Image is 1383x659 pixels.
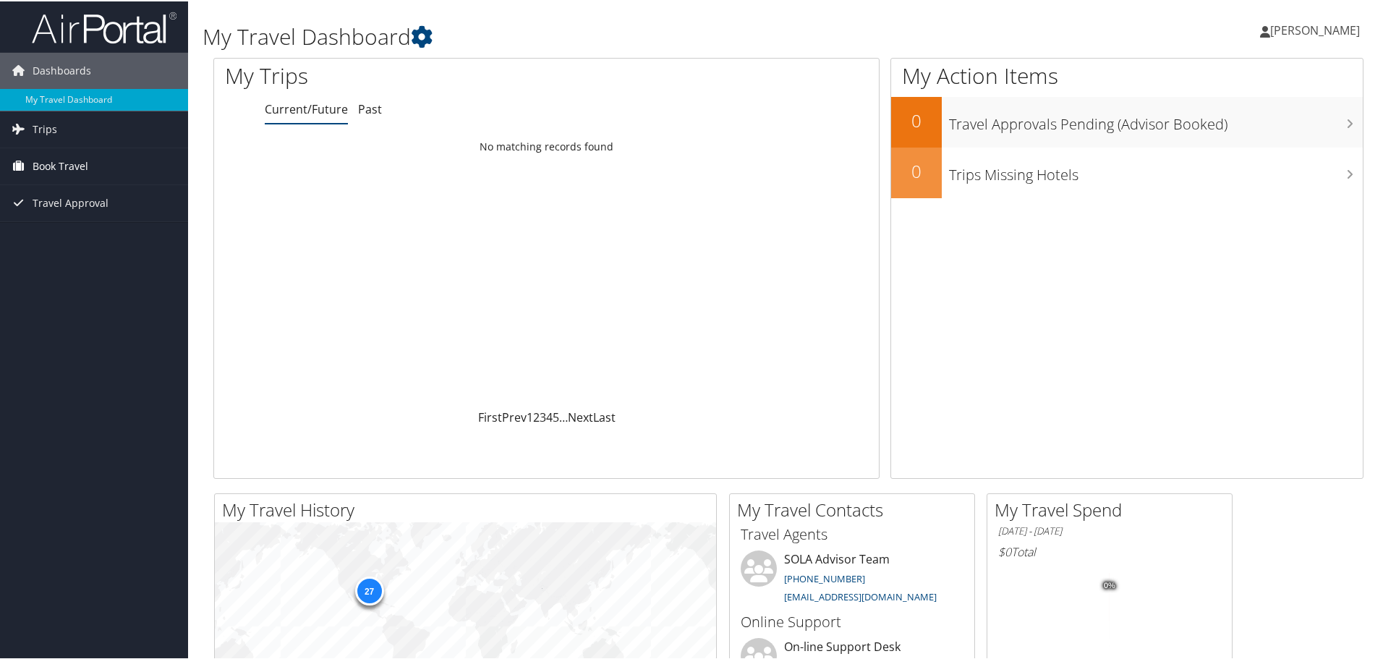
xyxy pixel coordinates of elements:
a: [PHONE_NUMBER] [784,571,865,584]
a: 1 [527,408,533,424]
h2: 0 [891,158,942,182]
tspan: 0% [1104,580,1115,589]
h6: [DATE] - [DATE] [998,523,1221,537]
h3: Travel Agents [741,523,963,543]
span: … [559,408,568,424]
a: Current/Future [265,100,348,116]
h2: My Travel Spend [995,496,1232,521]
span: [PERSON_NAME] [1270,21,1360,37]
h1: My Trips [225,59,591,90]
a: 4 [546,408,553,424]
h2: My Travel Contacts [737,496,974,521]
h6: Total [998,543,1221,558]
a: Next [568,408,593,424]
a: Prev [502,408,527,424]
a: 5 [553,408,559,424]
span: Travel Approval [33,184,108,220]
span: Dashboards [33,51,91,88]
a: [PERSON_NAME] [1260,7,1374,51]
td: No matching records found [214,132,879,158]
a: 2 [533,408,540,424]
a: [EMAIL_ADDRESS][DOMAIN_NAME] [784,589,937,602]
h1: My Travel Dashboard [203,20,984,51]
span: Trips [33,110,57,146]
h1: My Action Items [891,59,1363,90]
h3: Trips Missing Hotels [949,156,1363,184]
a: 0Trips Missing Hotels [891,146,1363,197]
a: First [478,408,502,424]
h2: My Travel History [222,496,716,521]
h3: Online Support [741,611,963,631]
a: 3 [540,408,546,424]
h3: Travel Approvals Pending (Advisor Booked) [949,106,1363,133]
span: $0 [998,543,1011,558]
a: 0Travel Approvals Pending (Advisor Booked) [891,95,1363,146]
div: 27 [354,575,383,604]
a: Past [358,100,382,116]
span: Book Travel [33,147,88,183]
img: airportal-logo.png [32,9,176,43]
a: Last [593,408,616,424]
h2: 0 [891,107,942,132]
li: SOLA Advisor Team [733,549,971,608]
